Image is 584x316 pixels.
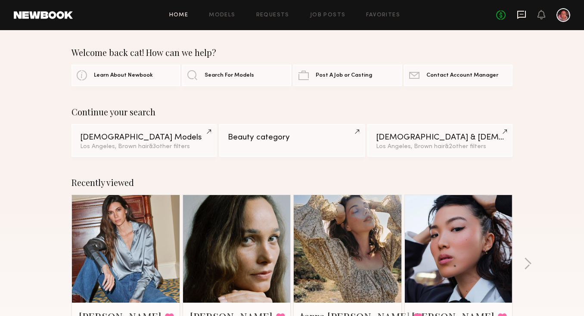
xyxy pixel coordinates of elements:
a: Search For Models [182,65,291,86]
a: Beauty category [219,124,364,157]
div: Los Angeles, Brown hair [376,144,504,150]
div: [DEMOGRAPHIC_DATA] Models [80,133,208,142]
span: & 2 other filter s [445,144,486,149]
a: Models [209,12,235,18]
div: Continue your search [71,107,513,117]
a: Post A Job or Casting [293,65,402,86]
span: & 3 other filter s [149,144,190,149]
span: Learn About Newbook [94,73,153,78]
a: Job Posts [310,12,346,18]
div: Beauty category [228,133,356,142]
a: Favorites [366,12,400,18]
a: Requests [256,12,289,18]
div: [DEMOGRAPHIC_DATA] & [DEMOGRAPHIC_DATA] Models [376,133,504,142]
a: Home [169,12,189,18]
span: Post A Job or Casting [316,73,372,78]
div: Recently viewed [71,177,513,188]
a: [DEMOGRAPHIC_DATA] & [DEMOGRAPHIC_DATA] ModelsLos Angeles, Brown hair&2other filters [367,124,513,157]
div: Welcome back cat! How can we help? [71,47,513,58]
a: Learn About Newbook [71,65,180,86]
span: Contact Account Manager [426,73,498,78]
span: Search For Models [205,73,254,78]
a: Contact Account Manager [404,65,513,86]
div: Los Angeles, Brown hair [80,144,208,150]
a: [DEMOGRAPHIC_DATA] ModelsLos Angeles, Brown hair&3other filters [71,124,217,157]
